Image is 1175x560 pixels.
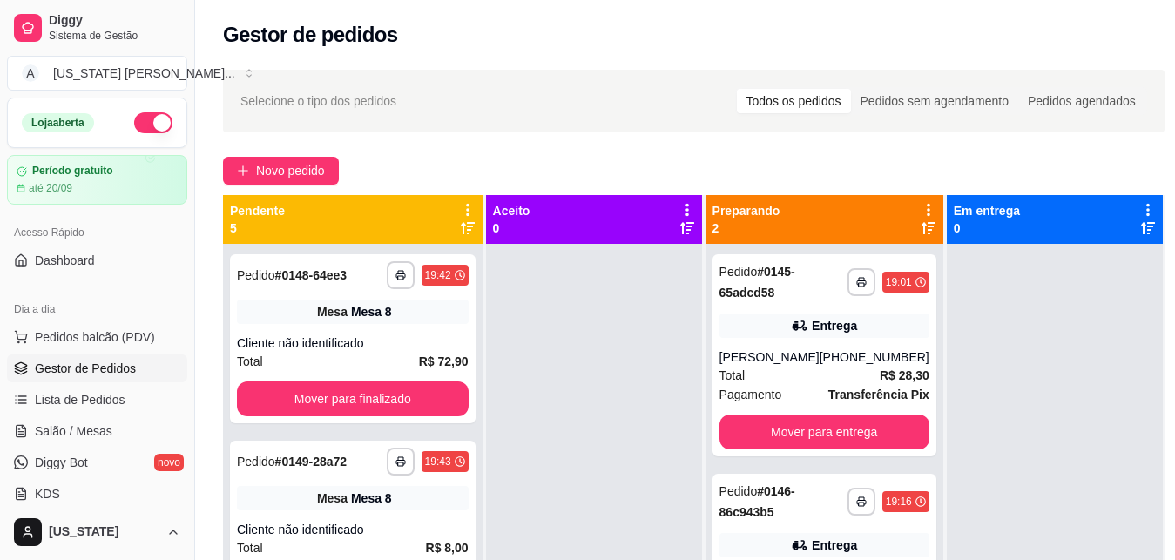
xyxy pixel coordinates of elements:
[886,275,912,289] div: 19:01
[256,161,325,180] span: Novo pedido
[7,417,187,445] a: Salão / Mesas
[237,334,469,352] div: Cliente não identificado
[7,155,187,205] a: Período gratuitoaté 20/09
[712,202,780,219] p: Preparando
[719,415,929,449] button: Mover para entrega
[493,202,530,219] p: Aceito
[49,13,180,29] span: Diggy
[134,112,172,133] button: Alterar Status
[22,64,39,82] span: A
[1018,89,1145,113] div: Pedidos agendados
[7,295,187,323] div: Dia a dia
[351,303,392,320] div: Mesa 8
[737,89,851,113] div: Todos os pedidos
[828,388,929,401] strong: Transferência Pix
[237,538,263,557] span: Total
[719,484,758,498] span: Pedido
[851,89,1018,113] div: Pedidos sem agendamento
[7,56,187,91] button: Select a team
[7,323,187,351] button: Pedidos balcão (PDV)
[719,348,820,366] div: [PERSON_NAME]
[7,511,187,553] button: [US_STATE]
[7,354,187,382] a: Gestor de Pedidos
[317,489,348,507] span: Mesa
[237,268,275,282] span: Pedido
[719,265,795,300] strong: # 0145-65adcd58
[351,489,392,507] div: Mesa 8
[35,391,125,408] span: Lista de Pedidos
[7,7,187,49] a: DiggySistema de Gestão
[35,328,155,346] span: Pedidos balcão (PDV)
[237,381,469,416] button: Mover para finalizado
[49,29,180,43] span: Sistema de Gestão
[275,268,348,282] strong: # 0148-64ee3
[425,268,451,282] div: 19:42
[240,91,396,111] span: Selecione o tipo dos pedidos
[230,202,285,219] p: Pendente
[425,455,451,469] div: 19:43
[237,455,275,469] span: Pedido
[426,541,469,555] strong: R$ 8,00
[954,202,1020,219] p: Em entrega
[7,480,187,508] a: KDS
[812,317,857,334] div: Entrega
[7,246,187,274] a: Dashboard
[820,348,929,366] div: [PHONE_NUMBER]
[230,219,285,237] p: 5
[419,354,469,368] strong: R$ 72,90
[317,303,348,320] span: Mesa
[954,219,1020,237] p: 0
[493,219,530,237] p: 0
[35,252,95,269] span: Dashboard
[719,385,782,404] span: Pagamento
[53,64,235,82] div: [US_STATE] [PERSON_NAME] ...
[812,536,857,554] div: Entrega
[7,386,187,414] a: Lista de Pedidos
[29,181,72,195] article: até 20/09
[886,495,912,509] div: 19:16
[32,165,113,178] article: Período gratuito
[719,484,795,519] strong: # 0146-86c943b5
[719,265,758,279] span: Pedido
[35,422,112,440] span: Salão / Mesas
[237,352,263,371] span: Total
[7,219,187,246] div: Acesso Rápido
[35,454,88,471] span: Diggy Bot
[7,449,187,476] a: Diggy Botnovo
[49,524,159,540] span: [US_STATE]
[223,157,339,185] button: Novo pedido
[22,113,94,132] div: Loja aberta
[880,368,929,382] strong: R$ 28,30
[35,360,136,377] span: Gestor de Pedidos
[237,165,249,177] span: plus
[35,485,60,503] span: KDS
[712,219,780,237] p: 2
[275,455,348,469] strong: # 0149-28a72
[237,521,469,538] div: Cliente não identificado
[223,21,398,49] h2: Gestor de pedidos
[719,366,746,385] span: Total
